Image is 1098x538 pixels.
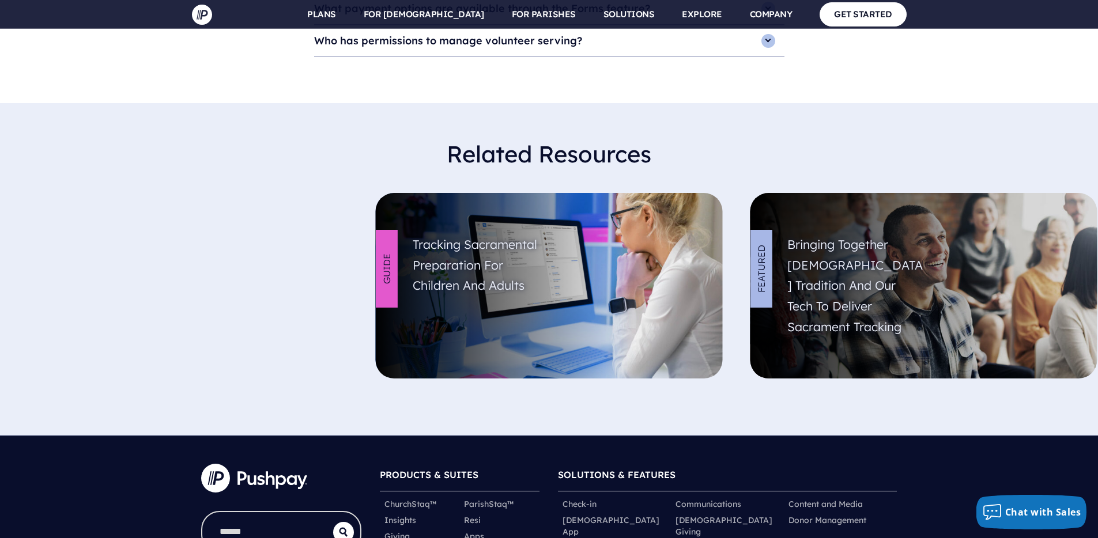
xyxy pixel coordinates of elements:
[314,25,784,56] h4: Who has permissions to manage volunteer serving?
[1005,506,1081,518] span: Chat with Sales
[464,498,514,510] a: ParishStaq™
[820,2,907,26] a: GET STARTED
[976,495,1087,529] button: Chat with Sales
[384,498,436,510] a: ChurchStaq™
[464,514,481,526] a: Resi
[380,464,540,491] h6: PRODUCTS & SUITES
[676,514,779,537] a: [DEMOGRAPHIC_DATA] Giving
[563,514,666,537] a: [DEMOGRAPHIC_DATA] App
[788,498,863,510] a: Content and Media
[676,498,741,510] a: Communications
[9,140,1089,168] h2: Related Resources
[384,514,416,526] a: Insights
[788,514,866,526] a: Donor Management
[563,498,597,510] a: Check-in
[558,464,897,491] h6: SOLUTIONS & FEATURES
